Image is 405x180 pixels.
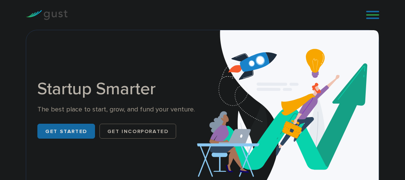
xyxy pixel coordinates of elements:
[26,10,68,20] img: Gust Logo
[37,105,197,114] div: The best place to start, grow, and fund your venture.
[37,80,197,98] h1: Startup Smarter
[37,124,95,139] a: Get Started
[99,124,177,139] a: Get Incorporated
